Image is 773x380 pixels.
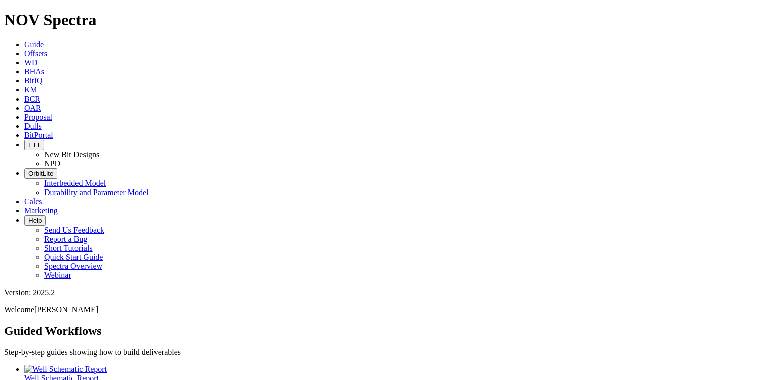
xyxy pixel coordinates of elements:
a: Marketing [24,206,58,215]
span: [PERSON_NAME] [34,305,98,314]
a: Quick Start Guide [44,253,103,261]
a: Calcs [24,197,42,206]
a: OAR [24,104,41,112]
a: Report a Bug [44,235,87,243]
button: OrbitLite [24,168,57,179]
a: Durability and Parameter Model [44,188,149,197]
a: Dulls [24,122,42,130]
h1: NOV Spectra [4,11,769,29]
a: BHAs [24,67,44,76]
a: Send Us Feedback [44,226,104,234]
span: Help [28,217,42,224]
a: Proposal [24,113,52,121]
span: OrbitLite [28,170,53,177]
a: BitPortal [24,131,53,139]
a: WD [24,58,38,67]
a: BitIQ [24,76,42,85]
p: Welcome [4,305,769,314]
div: Version: 2025.2 [4,288,769,297]
h2: Guided Workflows [4,324,769,338]
a: Webinar [44,271,71,279]
a: Guide [24,40,44,49]
button: FTT [24,140,44,150]
a: Interbedded Model [44,179,106,187]
p: Step-by-step guides showing how to build deliverables [4,348,769,357]
a: New Bit Designs [44,150,99,159]
a: KM [24,85,37,94]
img: Well Schematic Report [24,365,107,374]
a: Offsets [24,49,47,58]
button: Help [24,215,46,226]
a: Spectra Overview [44,262,102,270]
a: Short Tutorials [44,244,93,252]
span: FTT [28,141,40,149]
a: NPD [44,159,60,168]
a: BCR [24,94,40,103]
